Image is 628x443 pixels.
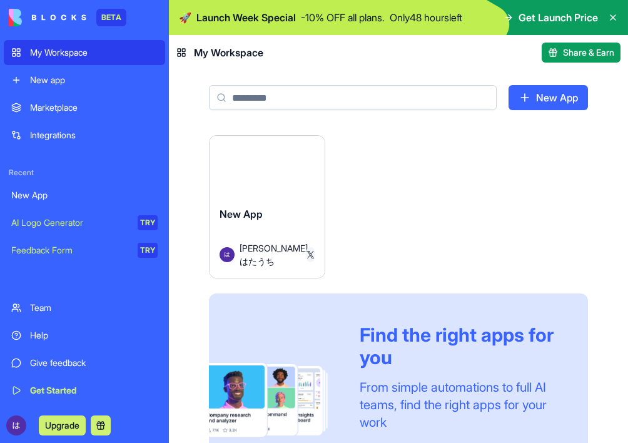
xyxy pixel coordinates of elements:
div: TRY [138,243,158,258]
img: logo [9,9,86,26]
span: Share & Earn [563,46,614,59]
div: New app [30,74,158,86]
span: My Workspace [194,45,263,60]
p: Only 48 hours left [390,10,462,25]
span: Launch Week Special [196,10,296,25]
a: BETA [9,9,126,26]
img: Avatar [220,247,235,262]
p: - 10 % OFF all plans. [301,10,385,25]
div: Feedback Form [11,244,129,257]
span: Recent [4,168,165,178]
a: New App [4,183,165,208]
div: From simple automations to full AI teams, find the right apps for your work [360,379,558,431]
span: 🚀 [179,10,191,25]
a: My Workspace [4,40,165,65]
a: New app [4,68,165,93]
span: Get Launch Price [519,10,598,25]
a: Team [4,295,165,320]
div: New App [11,189,158,201]
a: New AppAvatar[PERSON_NAME]はたうち [209,135,325,278]
img: ACg8ocKmbGJ8TDtyACfEH_RMgN_qtJNYxiua3ru5Dtk5a4ZMvbGAyQ=s96-c [6,415,26,435]
a: Marketplace [4,95,165,120]
a: AI Logo GeneratorTRY [4,210,165,235]
a: Upgrade [39,419,86,431]
a: Give feedback [4,350,165,375]
img: x_zghiul.svg [306,251,314,258]
span: [PERSON_NAME]はたうち [240,242,296,268]
div: Integrations [30,129,158,141]
div: TRY [138,215,158,230]
div: Help [30,329,158,342]
div: Marketplace [30,101,158,114]
div: Give feedback [30,357,158,369]
span: New App [220,208,263,220]
img: Frame_181_egmpey.png [209,363,340,436]
button: Upgrade [39,415,86,435]
div: My Workspace [30,46,158,59]
div: BETA [96,9,126,26]
a: Feedback FormTRY [4,238,165,263]
div: Team [30,302,158,314]
button: Share & Earn [542,43,620,63]
a: Integrations [4,123,165,148]
div: AI Logo Generator [11,216,129,229]
a: New App [509,85,588,110]
div: Get Started [30,384,158,397]
div: Find the right apps for you [360,323,558,369]
a: Help [4,323,165,348]
a: Get Started [4,378,165,403]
